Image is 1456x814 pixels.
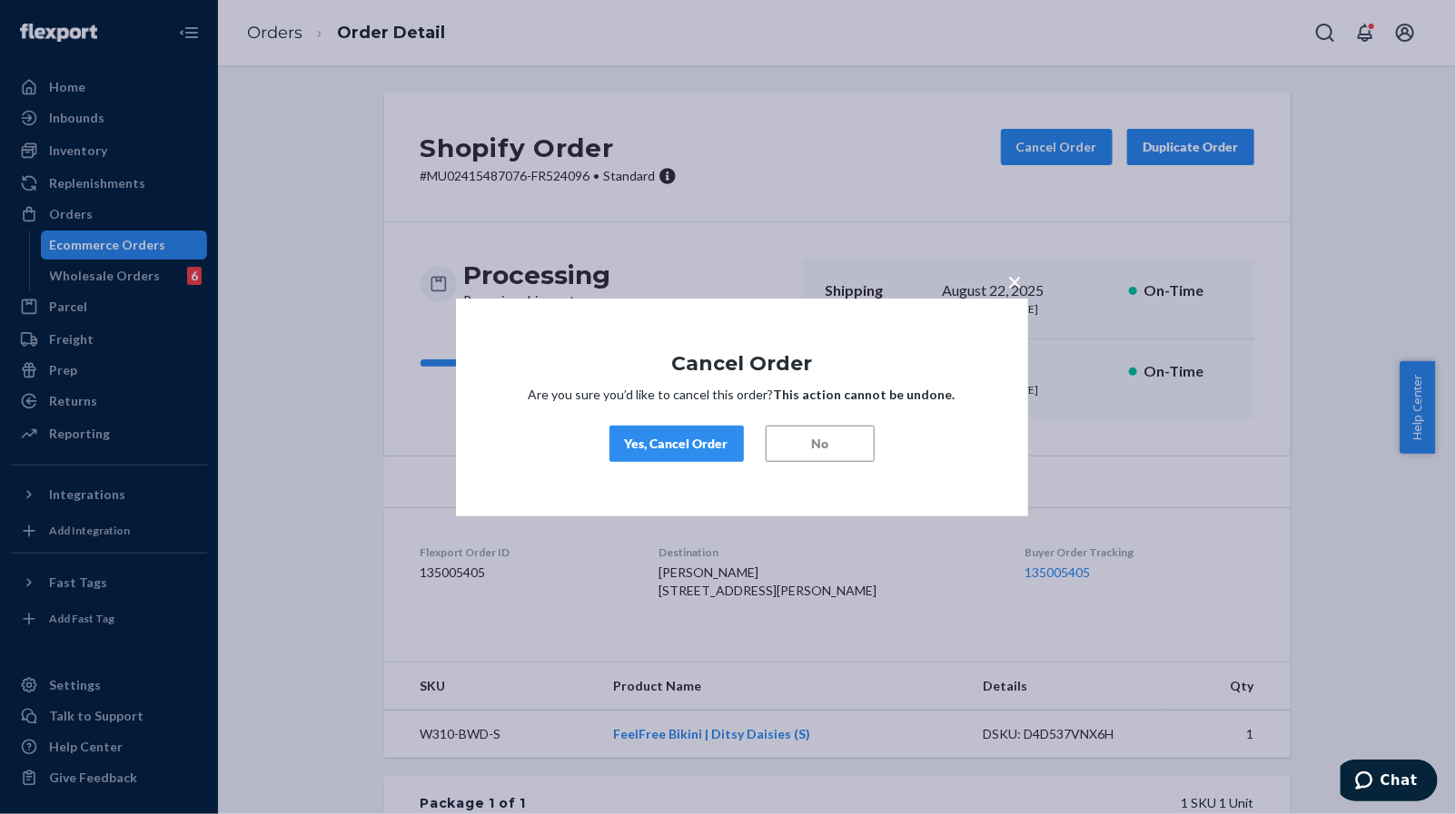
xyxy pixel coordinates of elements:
div: Yes, Cancel Order [625,435,728,453]
button: No [766,426,875,462]
button: Yes, Cancel Order [609,426,744,462]
p: Are you sure you’d like to cancel this order? [510,386,974,404]
h1: Cancel Order [510,352,974,374]
strong: This action cannot be undone. [774,387,956,402]
iframe: Opens a widget where you can chat to one of our agents [1341,760,1438,805]
span: × [1008,265,1023,296]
